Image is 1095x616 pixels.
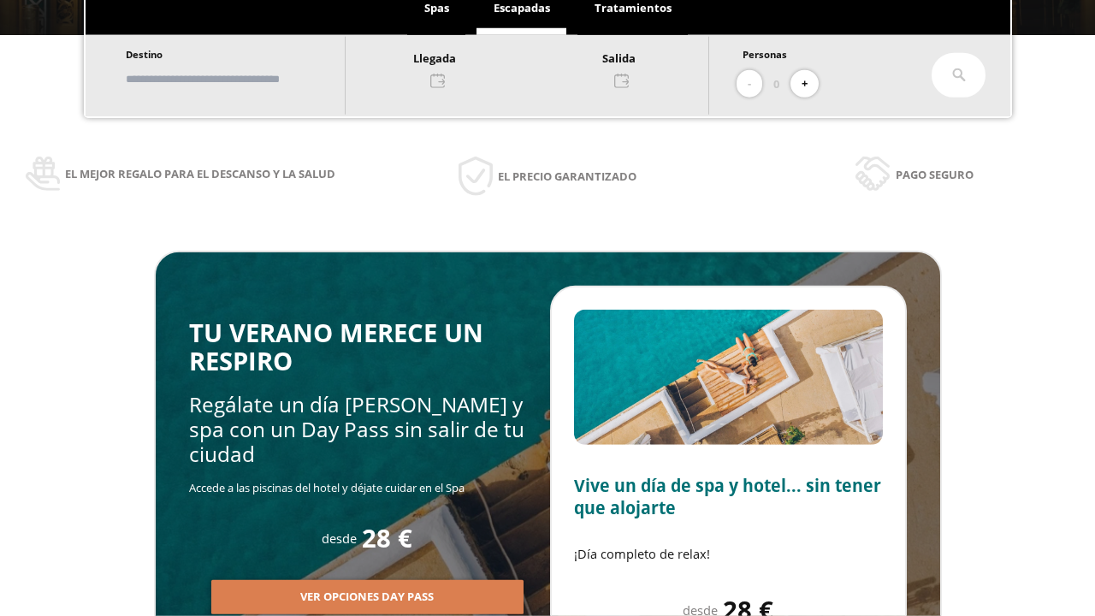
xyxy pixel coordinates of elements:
button: - [737,70,762,98]
span: Personas [743,48,787,61]
span: desde [322,530,357,547]
img: Slide2.BHA6Qswy.webp [574,310,883,445]
span: 0 [773,74,779,93]
span: El mejor regalo para el descanso y la salud [65,164,335,183]
a: Ver opciones Day Pass [211,589,524,604]
span: TU VERANO MERECE UN RESPIRO [189,316,483,378]
button: Ver opciones Day Pass [211,580,524,614]
button: + [790,70,819,98]
span: Pago seguro [896,165,974,184]
span: 28 € [362,524,412,553]
span: El precio garantizado [498,167,636,186]
span: ¡Día completo de relax! [574,545,710,562]
span: Destino [126,48,163,61]
span: Vive un día de spa y hotel... sin tener que alojarte [574,474,881,519]
span: Regálate un día [PERSON_NAME] y spa con un Day Pass sin salir de tu ciudad [189,390,524,469]
span: Ver opciones Day Pass [300,589,434,606]
span: Accede a las piscinas del hotel y déjate cuidar en el Spa [189,480,465,495]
